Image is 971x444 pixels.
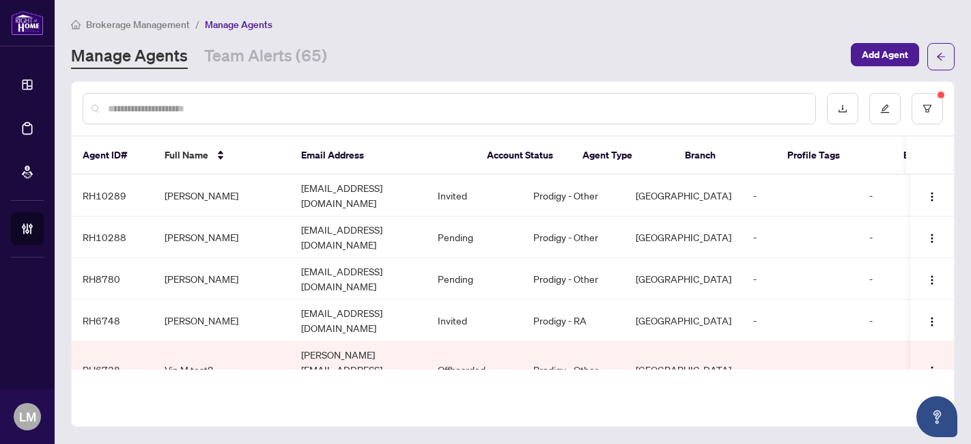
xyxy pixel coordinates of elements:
td: - [858,217,940,258]
a: Team Alerts (65) [204,44,327,69]
img: Logo [927,233,938,244]
span: arrow-left [936,52,946,61]
button: Logo [921,309,943,331]
button: Open asap [916,396,957,437]
td: - [742,300,858,342]
td: [PERSON_NAME] [154,300,290,342]
img: Logo [927,365,938,376]
button: Add Agent [851,43,919,66]
td: [EMAIL_ADDRESS][DOMAIN_NAME] [290,300,427,342]
td: Invited [427,300,522,342]
td: [PERSON_NAME] [154,175,290,217]
td: - [742,258,858,300]
img: Logo [927,275,938,286]
span: Manage Agents [205,18,272,31]
button: Logo [921,359,943,380]
img: Logo [927,316,938,327]
td: Prodigy - Other [522,342,625,398]
button: download [827,93,858,124]
span: Full Name [165,148,208,163]
td: RH10289 [72,175,154,217]
li: / [195,16,199,32]
button: filter [912,93,943,124]
td: - [858,258,940,300]
td: RH10288 [72,217,154,258]
th: Agent ID# [72,137,154,175]
td: Prodigy - Other [522,258,625,300]
span: filter [923,104,932,113]
td: Invited [427,175,522,217]
span: Add Agent [862,44,908,66]
td: - [742,175,858,217]
td: [GEOGRAPHIC_DATA] [625,300,742,342]
img: logo [11,10,44,36]
span: LM [19,407,36,426]
span: home [71,20,81,29]
td: [GEOGRAPHIC_DATA] [625,217,742,258]
th: Account Status [476,137,572,175]
td: [EMAIL_ADDRESS][DOMAIN_NAME] [290,217,427,258]
button: edit [869,93,901,124]
td: [GEOGRAPHIC_DATA] [625,175,742,217]
td: Vin M test2 [154,342,290,398]
th: Branch [674,137,776,175]
td: [PERSON_NAME] [154,258,290,300]
td: Pending [427,217,522,258]
button: Logo [921,226,943,248]
td: RH6738 [72,342,154,398]
span: Brokerage Management [86,18,190,31]
td: Prodigy - RA [522,300,625,342]
td: RH6748 [72,300,154,342]
th: Profile Tags [776,137,892,175]
span: download [838,104,847,113]
td: - [858,300,940,342]
img: Logo [927,191,938,202]
td: - [858,342,940,398]
button: Logo [921,268,943,290]
td: Offboarded [427,342,522,398]
td: [PERSON_NAME][EMAIL_ADDRESS][DOMAIN_NAME] [290,342,427,398]
th: Email Address [290,137,476,175]
td: - [742,342,858,398]
td: Pending [427,258,522,300]
a: Manage Agents [71,44,188,69]
td: [GEOGRAPHIC_DATA] [625,342,742,398]
td: [EMAIL_ADDRESS][DOMAIN_NAME] [290,175,427,217]
td: [EMAIL_ADDRESS][DOMAIN_NAME] [290,258,427,300]
td: [GEOGRAPHIC_DATA] [625,258,742,300]
span: edit [880,104,890,113]
button: Logo [921,184,943,206]
td: Prodigy - Other [522,175,625,217]
td: RH8780 [72,258,154,300]
th: Agent Type [572,137,674,175]
td: Prodigy - Other [522,217,625,258]
td: - [742,217,858,258]
td: - [858,175,940,217]
th: Full Name [154,137,290,175]
td: [PERSON_NAME] [154,217,290,258]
